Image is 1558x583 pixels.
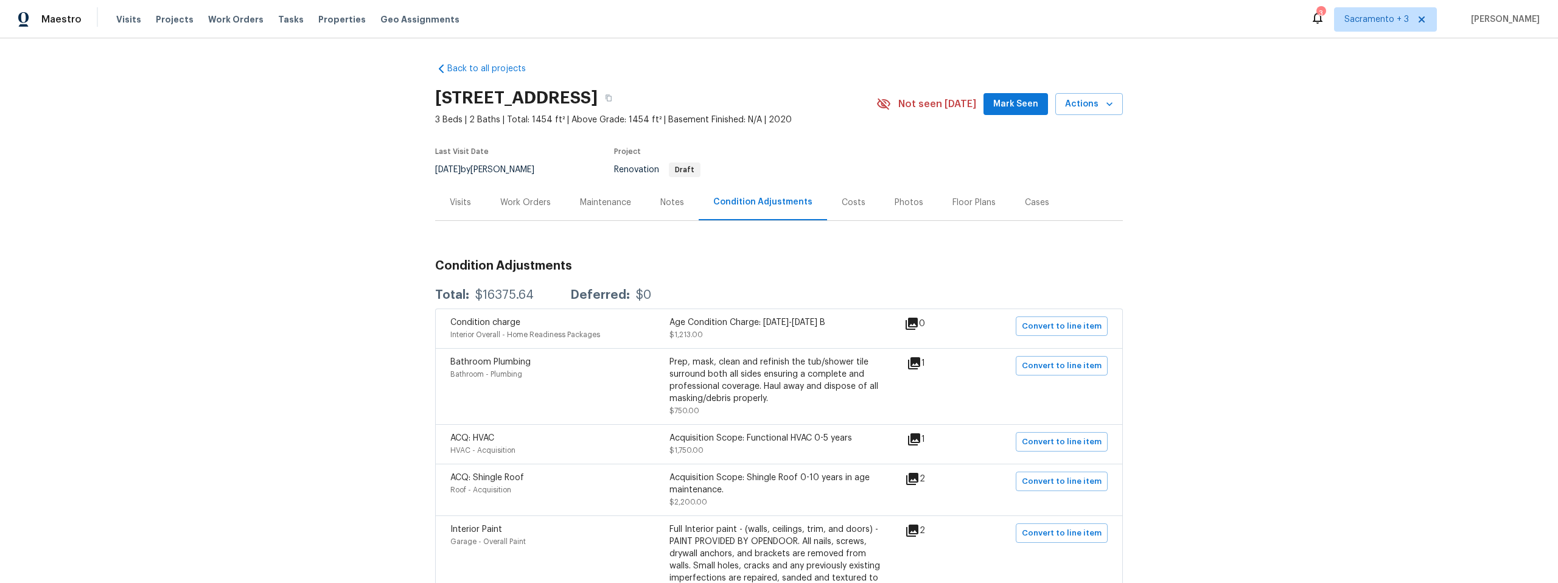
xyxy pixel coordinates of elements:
div: Age Condition Charge: [DATE]-[DATE] B [669,316,889,329]
button: Convert to line item [1016,432,1108,452]
span: Not seen [DATE] [898,98,976,110]
span: Bathroom - Plumbing [450,371,522,378]
span: Sacramento + 3 [1344,13,1409,26]
div: $0 [636,289,651,301]
div: by [PERSON_NAME] [435,162,549,177]
div: Maintenance [580,197,631,209]
span: ACQ: HVAC [450,434,494,442]
span: Convert to line item [1022,359,1102,373]
span: ACQ: Shingle Roof [450,473,524,482]
span: Properties [318,13,366,26]
button: Convert to line item [1016,472,1108,491]
span: Convert to line item [1022,319,1102,333]
div: Notes [660,197,684,209]
span: HVAC - Acquisition [450,447,515,454]
span: [PERSON_NAME] [1466,13,1540,26]
button: Mark Seen [983,93,1048,116]
div: 0 [904,316,964,331]
div: Acquisition Scope: Shingle Roof 0-10 years in age maintenance. [669,472,889,496]
div: Total: [435,289,469,301]
h2: [STREET_ADDRESS] [435,92,598,104]
span: Maestro [41,13,82,26]
span: $2,200.00 [669,498,707,506]
div: Work Orders [500,197,551,209]
span: Interior Overall - Home Readiness Packages [450,331,600,338]
div: Costs [842,197,865,209]
span: $1,750.00 [669,447,704,454]
span: Garage - Overall Paint [450,538,526,545]
h3: Condition Adjustments [435,260,1123,272]
button: Copy Address [598,87,620,109]
div: Photos [895,197,923,209]
span: Tasks [278,15,304,24]
span: Projects [156,13,194,26]
span: Convert to line item [1022,526,1102,540]
span: Convert to line item [1022,475,1102,489]
span: Interior Paint [450,525,502,534]
span: $1,213.00 [669,331,703,338]
button: Convert to line item [1016,316,1108,336]
a: Back to all projects [435,63,552,75]
div: 2 [905,523,964,538]
span: Project [614,148,641,155]
div: 3 [1316,7,1325,19]
div: 1 [907,432,964,447]
button: Convert to line item [1016,523,1108,543]
div: Floor Plans [952,197,996,209]
span: $750.00 [669,407,699,414]
div: Deferred: [570,289,630,301]
span: 3 Beds | 2 Baths | Total: 1454 ft² | Above Grade: 1454 ft² | Basement Finished: N/A | 2020 [435,114,876,126]
span: Bathroom Plumbing [450,358,531,366]
div: Prep, mask, clean and refinish the tub/shower tile surround both all sides ensuring a complete an... [669,356,889,405]
span: Draft [670,166,699,173]
button: Actions [1055,93,1123,116]
span: Roof - Acquisition [450,486,511,494]
div: Condition Adjustments [713,196,812,208]
button: Convert to line item [1016,356,1108,375]
span: Condition charge [450,318,520,327]
div: Visits [450,197,471,209]
div: $16375.64 [475,289,534,301]
span: [DATE] [435,166,461,174]
span: Mark Seen [993,97,1038,112]
span: Visits [116,13,141,26]
div: 2 [905,472,964,486]
span: Convert to line item [1022,435,1102,449]
span: Geo Assignments [380,13,459,26]
div: Acquisition Scope: Functional HVAC 0-5 years [669,432,889,444]
div: Cases [1025,197,1049,209]
div: 1 [907,356,964,371]
span: Last Visit Date [435,148,489,155]
span: Work Orders [208,13,264,26]
span: Renovation [614,166,700,174]
span: Actions [1065,97,1113,112]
